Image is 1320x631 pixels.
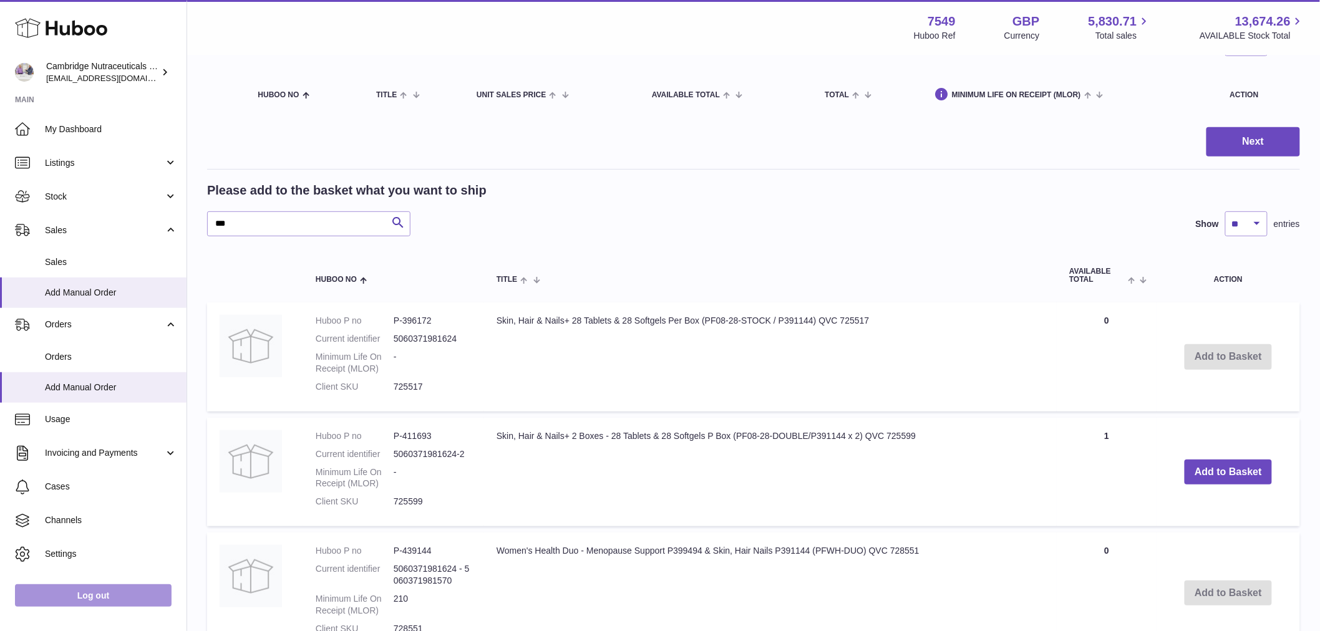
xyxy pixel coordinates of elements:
[1230,91,1288,99] div: Action
[316,333,394,345] dt: Current identifier
[1057,302,1157,411] td: 0
[928,13,956,30] strong: 7549
[207,182,487,199] h2: Please add to the basket what you want to ship
[45,287,177,299] span: Add Manual Order
[914,30,956,42] div: Huboo Ref
[316,496,394,508] dt: Client SKU
[220,545,282,607] img: Women's Health Duo - Menopause Support P399494 & Skin, Hair Nails P391144 (PFWH-DUO) QVC 728551
[1089,13,1152,42] a: 5,830.71 Total sales
[394,466,472,490] dd: -
[1012,13,1039,30] strong: GBP
[220,315,282,377] img: Skin, Hair & Nails+ 28 Tablets & 28 Softgels Per Box (PF08-28-STOCK / P391144) QVC 725517
[45,224,164,236] span: Sales
[394,351,472,375] dd: -
[1095,30,1151,42] span: Total sales
[1089,13,1137,30] span: 5,830.71
[484,418,1057,526] td: Skin, Hair & Nails+ 2 Boxes - 28 Tablets & 28 Softgels P Box (PF08-28-DOUBLE/P391144 x 2) QVC 725599
[316,430,394,442] dt: Huboo P no
[15,584,172,607] a: Log out
[1200,13,1305,42] a: 13,674.26 AVAILABLE Stock Total
[15,63,34,82] img: qvc@camnutra.com
[45,351,177,363] span: Orders
[1206,127,1300,157] button: Next
[45,548,177,560] span: Settings
[1004,30,1040,42] div: Currency
[394,563,472,587] dd: 5060371981624 - 5060371981570
[1200,30,1305,42] span: AVAILABLE Stock Total
[316,563,394,587] dt: Current identifier
[1057,418,1157,526] td: 1
[258,91,299,99] span: Huboo no
[316,351,394,375] dt: Minimum Life On Receipt (MLOR)
[316,593,394,617] dt: Minimum Life On Receipt (MLOR)
[45,157,164,169] span: Listings
[394,315,472,327] dd: P-396172
[45,319,164,330] span: Orders
[1274,218,1300,230] span: entries
[1235,13,1291,30] span: 13,674.26
[45,256,177,268] span: Sales
[1069,267,1125,284] span: AVAILABLE Total
[477,91,546,99] span: Unit Sales Price
[45,191,164,203] span: Stock
[952,91,1081,99] span: Minimum Life On Receipt (MLOR)
[45,514,177,526] span: Channels
[316,545,394,557] dt: Huboo P no
[316,381,394,393] dt: Client SKU
[652,91,720,99] span: AVAILABLE Total
[394,430,472,442] dd: P-411693
[1196,218,1219,230] label: Show
[394,496,472,508] dd: 725599
[316,315,394,327] dt: Huboo P no
[316,466,394,490] dt: Minimum Life On Receipt (MLOR)
[316,448,394,460] dt: Current identifier
[484,302,1057,411] td: Skin, Hair & Nails+ 28 Tablets & 28 Softgels Per Box (PF08-28-STOCK / P391144) QVC 725517
[45,382,177,393] span: Add Manual Order
[1185,460,1272,485] button: Add to Basket
[45,123,177,135] span: My Dashboard
[45,447,164,459] span: Invoicing and Payments
[394,448,472,460] dd: 5060371981624-2
[46,73,183,83] span: [EMAIL_ADDRESS][DOMAIN_NAME]
[45,481,177,493] span: Cases
[394,333,472,345] dd: 5060371981624
[220,430,282,493] img: Skin, Hair & Nails+ 2 Boxes - 28 Tablets & 28 Softgels P Box (PF08-28-DOUBLE/P391144 x 2) QVC 725599
[394,545,472,557] dd: P-439144
[497,276,517,284] span: Title
[45,413,177,425] span: Usage
[316,276,357,284] span: Huboo no
[825,91,849,99] span: Total
[394,381,472,393] dd: 725517
[394,593,472,617] dd: 210
[1157,255,1300,296] th: Action
[376,91,397,99] span: Title
[46,60,158,84] div: Cambridge Nutraceuticals Ltd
